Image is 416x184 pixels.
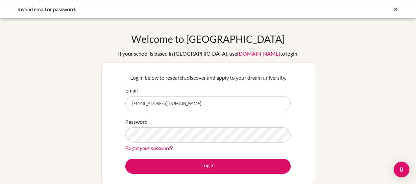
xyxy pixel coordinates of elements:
button: Log in [125,159,291,174]
div: Open Intercom Messenger [394,162,409,177]
label: Email [125,87,138,94]
label: Password [125,118,148,126]
a: Forgot your password? [125,145,173,151]
p: Log in below to research, discover and apply to your dream university. [125,74,291,82]
div: If your school is based in [GEOGRAPHIC_DATA], use to login. [118,50,298,58]
h1: Welcome to [GEOGRAPHIC_DATA] [131,33,285,45]
div: Invalid email or password. [17,5,300,13]
a: [DOMAIN_NAME] [237,50,280,57]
